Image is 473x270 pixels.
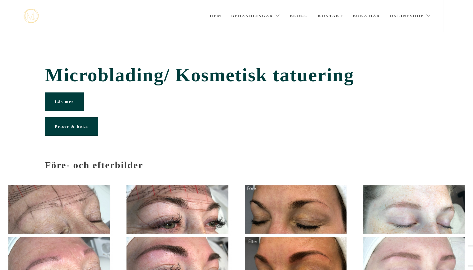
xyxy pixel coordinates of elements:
[55,124,88,129] span: Priser & boka
[45,92,84,111] a: Läs mer
[24,9,39,23] img: mjstudio
[24,9,39,23] a: mjstudio mjstudio mjstudio
[55,99,74,104] span: Läs mer
[45,160,143,170] strong: Före- och efterbilder
[45,117,98,136] a: Priser & boka
[45,64,428,86] span: Microblading/ Kosmetisk tatuering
